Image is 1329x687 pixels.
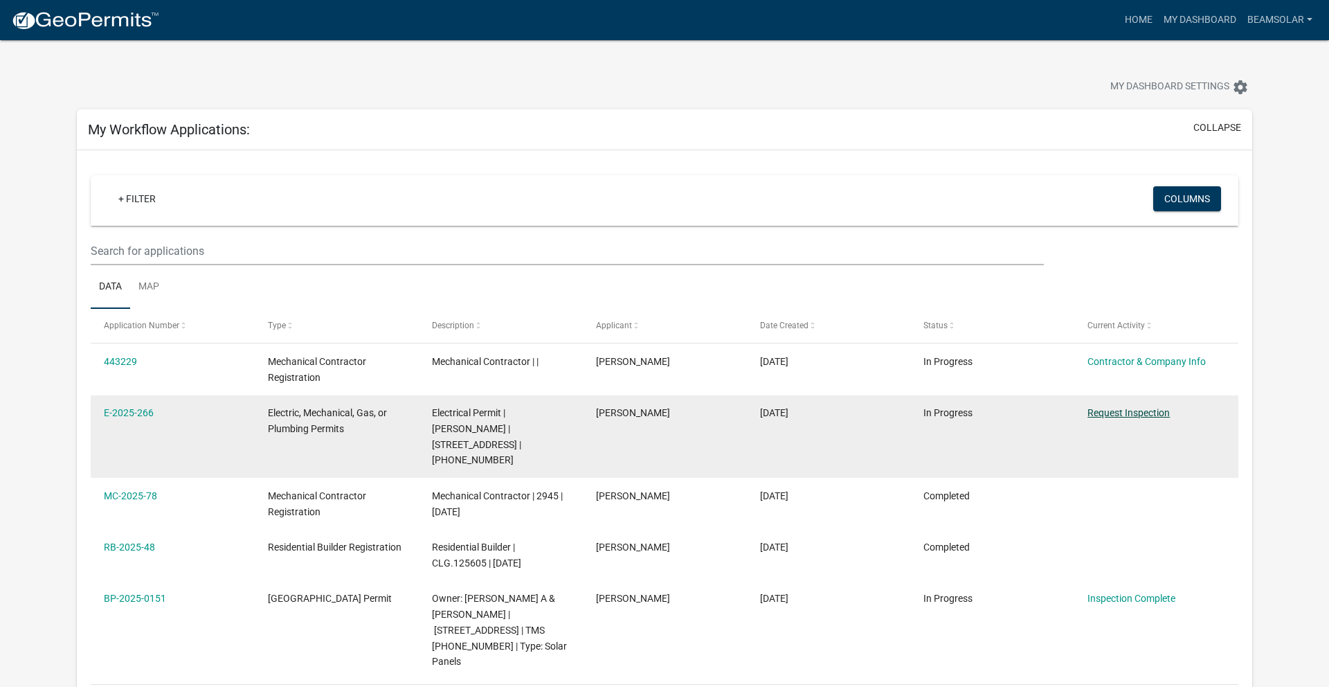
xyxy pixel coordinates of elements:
[104,490,157,501] a: MC-2025-78
[104,321,179,330] span: Application Number
[923,593,973,604] span: In Progress
[760,321,808,330] span: Date Created
[1087,356,1206,367] a: Contractor & Company Info
[760,593,788,604] span: 05/06/2025
[104,407,154,418] a: E-2025-266
[1193,121,1241,135] button: collapse
[923,542,970,553] span: Completed
[1087,321,1145,330] span: Current Activity
[1110,79,1229,96] span: My Dashboard Settings
[596,490,670,501] span: Mitchell Huntley
[255,309,419,342] datatable-header-cell: Type
[1158,7,1242,33] a: My Dashboard
[760,356,788,367] span: 06/30/2025
[91,237,1044,265] input: Search for applications
[88,121,250,138] h5: My Workflow Applications:
[432,356,539,367] span: Mechanical Contractor | |
[268,593,392,604] span: Abbeville County Building Permit
[596,356,670,367] span: Mitchell Huntley
[104,542,155,553] a: RB-2025-48
[1074,309,1238,342] datatable-header-cell: Current Activity
[268,356,366,383] span: Mechanical Contractor Registration
[1087,593,1175,604] a: Inspection Complete
[432,593,567,667] span: Owner: RIVERA REY A & DAMARIS | 7239 HWY 252 | TMS 008-00-00-016 | Type: Solar Panels
[432,321,474,330] span: Description
[596,407,670,418] span: Mitchell Huntley
[268,542,401,553] span: Residential Builder Registration
[596,542,670,553] span: Mitchell Huntley
[583,309,747,342] datatable-header-cell: Applicant
[923,407,973,418] span: In Progress
[91,265,130,310] a: Data
[104,356,137,367] a: 443229
[268,321,286,330] span: Type
[104,593,166,604] a: BP-2025-0151
[1099,73,1260,100] button: My Dashboard Settingssettings
[1242,7,1318,33] a: Beamsolar
[130,265,168,310] a: Map
[1232,79,1249,96] i: settings
[1153,186,1221,211] button: Columns
[432,542,521,569] span: Residential Builder | CLG.125605 | 10/31/2026
[107,186,167,211] a: + Filter
[760,490,788,501] span: 05/07/2025
[923,321,948,330] span: Status
[432,407,521,465] span: Electrical Permit | Floyd Dupree | 7239 HWY 252 | 008-00-00-016
[910,309,1074,342] datatable-header-cell: Status
[268,407,387,434] span: Electric, Mechanical, Gas, or Plumbing Permits
[1087,407,1170,418] a: Request Inspection
[419,309,583,342] datatable-header-cell: Description
[923,490,970,501] span: Completed
[760,407,788,418] span: 05/27/2025
[923,356,973,367] span: In Progress
[91,309,255,342] datatable-header-cell: Application Number
[596,593,670,604] span: Mitchell Huntley
[1119,7,1158,33] a: Home
[268,490,366,517] span: Mechanical Contractor Registration
[596,321,632,330] span: Applicant
[746,309,910,342] datatable-header-cell: Date Created
[760,542,788,553] span: 05/07/2025
[432,490,563,517] span: Mechanical Contractor | 2945 | 06/30/2025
